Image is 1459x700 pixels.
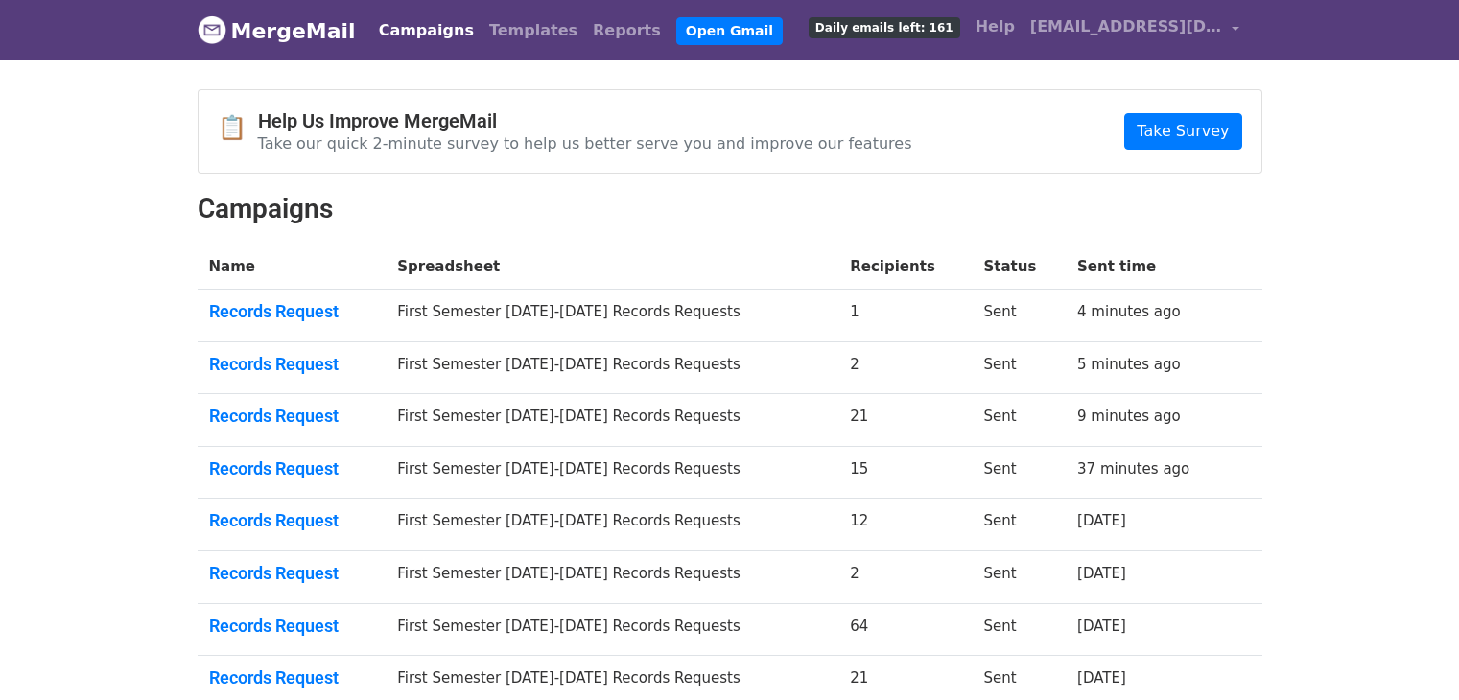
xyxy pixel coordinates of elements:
td: 2 [838,551,972,604]
td: First Semester [DATE]-[DATE] Records Requests [386,446,838,499]
td: Sent [973,446,1067,499]
h4: Help Us Improve MergeMail [258,109,912,132]
a: Daily emails left: 161 [801,8,968,46]
td: Sent [973,394,1067,447]
a: Records Request [209,301,375,322]
img: MergeMail logo [198,15,226,44]
a: Records Request [209,354,375,375]
td: 2 [838,341,972,394]
a: Campaigns [371,12,482,50]
span: Daily emails left: 161 [809,17,960,38]
a: MergeMail [198,11,356,51]
td: First Semester [DATE]-[DATE] Records Requests [386,603,838,656]
a: [DATE] [1077,669,1126,687]
td: Sent [973,341,1067,394]
td: 64 [838,603,972,656]
a: [DATE] [1077,565,1126,582]
td: 15 [838,446,972,499]
th: Sent time [1066,245,1234,290]
a: Records Request [209,616,375,637]
th: Status [973,245,1067,290]
a: 4 minutes ago [1077,303,1181,320]
td: Sent [973,551,1067,604]
th: Spreadsheet [386,245,838,290]
a: 9 minutes ago [1077,408,1181,425]
td: First Semester [DATE]-[DATE] Records Requests [386,341,838,394]
p: Take our quick 2-minute survey to help us better serve you and improve our features [258,133,912,153]
a: [DATE] [1077,512,1126,529]
a: Take Survey [1124,113,1241,150]
a: Records Request [209,563,375,584]
span: [EMAIL_ADDRESS][DOMAIN_NAME] [1030,15,1222,38]
a: Help [968,8,1023,46]
a: [DATE] [1077,618,1126,635]
a: 37 minutes ago [1077,460,1189,478]
td: Sent [973,603,1067,656]
h2: Campaigns [198,193,1262,225]
td: Sent [973,499,1067,551]
td: First Semester [DATE]-[DATE] Records Requests [386,394,838,447]
td: First Semester [DATE]-[DATE] Records Requests [386,290,838,342]
th: Recipients [838,245,972,290]
td: 12 [838,499,972,551]
a: Templates [482,12,585,50]
td: First Semester [DATE]-[DATE] Records Requests [386,499,838,551]
a: Reports [585,12,669,50]
span: 📋 [218,114,258,142]
a: Records Request [209,406,375,427]
td: Sent [973,290,1067,342]
a: 5 minutes ago [1077,356,1181,373]
a: Records Request [209,510,375,531]
td: 1 [838,290,972,342]
a: Records Request [209,667,375,688]
td: First Semester [DATE]-[DATE] Records Requests [386,551,838,604]
a: Open Gmail [676,17,783,45]
td: 21 [838,394,972,447]
th: Name [198,245,387,290]
a: [EMAIL_ADDRESS][DOMAIN_NAME] [1023,8,1247,53]
a: Records Request [209,458,375,479]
